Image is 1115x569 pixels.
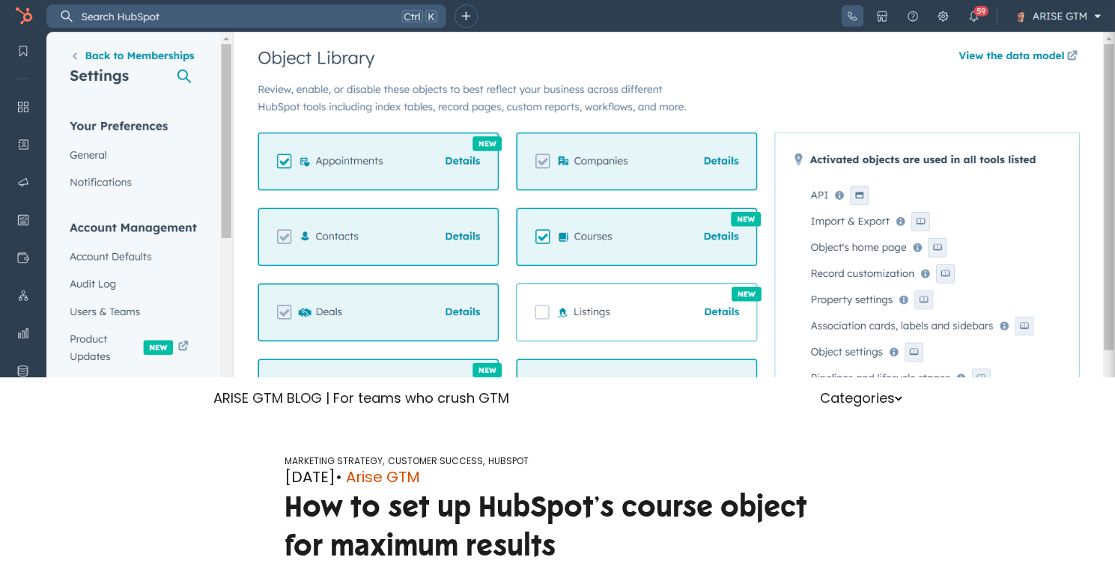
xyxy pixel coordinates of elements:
a: ARISE GTM BLOG | For teams who crush GTM [213,389,509,407]
a: HUBSPOT [488,454,529,467]
a: Arise GTM [346,466,420,488]
a: Categories [820,389,902,407]
a: MARKETING STRATEGY, [285,454,384,467]
div: [DATE] [285,466,831,488]
a: CUSTOMER SUCCESS, [388,454,484,467]
span: How to set up HubSpot’s course object for maximum results [285,488,807,564]
span: • [335,466,342,487]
